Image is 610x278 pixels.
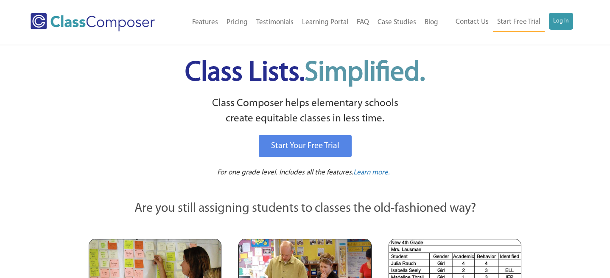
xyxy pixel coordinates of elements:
a: Start Free Trial [493,13,545,32]
a: Pricing [222,13,252,32]
nav: Header Menu [174,13,442,32]
a: Testimonials [252,13,298,32]
span: Learn more. [353,169,390,176]
p: Class Composer helps elementary schools create equitable classes in less time. [87,96,523,127]
a: Log In [549,13,573,30]
span: Simplified. [305,59,425,87]
nav: Header Menu [442,13,574,32]
span: Start Your Free Trial [271,142,339,150]
a: Start Your Free Trial [259,135,352,157]
span: For one grade level. Includes all the features. [217,169,353,176]
a: Contact Us [451,13,493,31]
img: Class Composer [31,13,155,31]
a: Learning Portal [298,13,353,32]
a: Blog [420,13,442,32]
a: Learn more. [353,168,390,178]
p: Are you still assigning students to classes the old-fashioned way? [89,199,521,218]
span: Class Lists. [185,59,425,87]
a: Case Studies [373,13,420,32]
a: FAQ [353,13,373,32]
a: Features [188,13,222,32]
